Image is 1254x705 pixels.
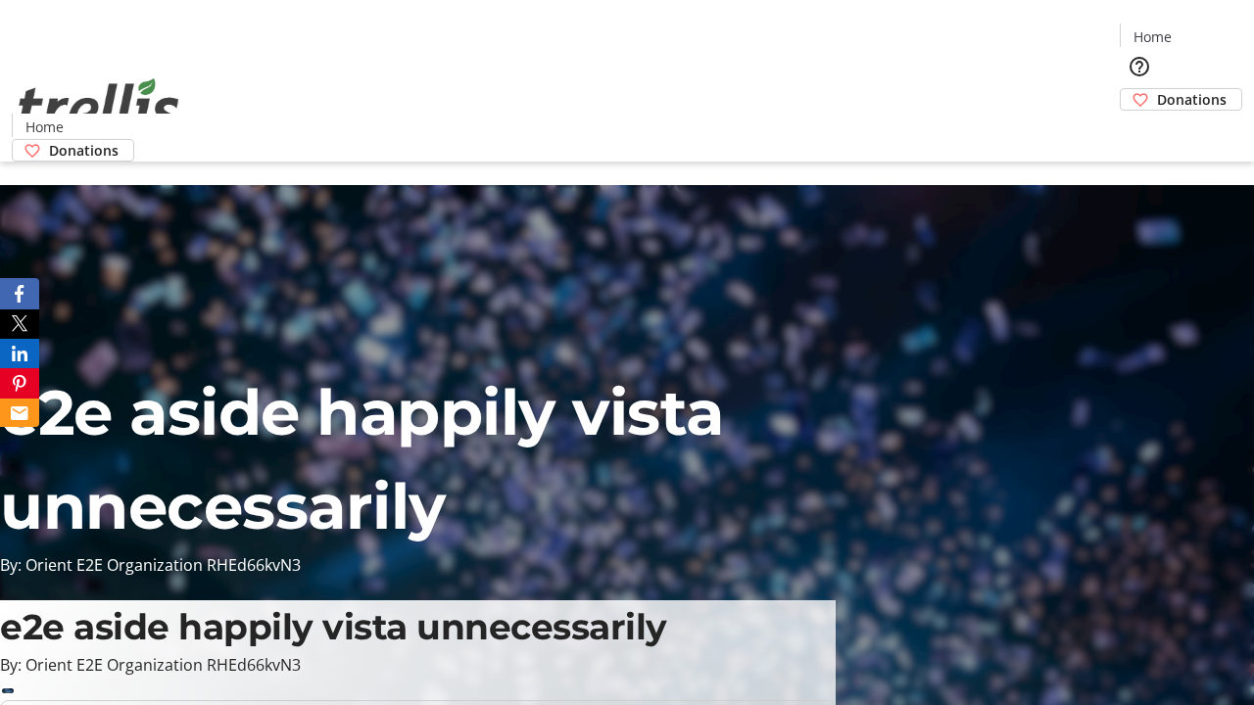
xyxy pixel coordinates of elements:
[49,140,119,161] span: Donations
[1120,111,1159,150] button: Cart
[12,139,134,162] a: Donations
[13,117,75,137] a: Home
[1120,88,1242,111] a: Donations
[1157,89,1227,110] span: Donations
[25,117,64,137] span: Home
[1121,26,1183,47] a: Home
[1120,47,1159,86] button: Help
[1133,26,1172,47] span: Home
[12,57,186,155] img: Orient E2E Organization RHEd66kvN3's Logo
